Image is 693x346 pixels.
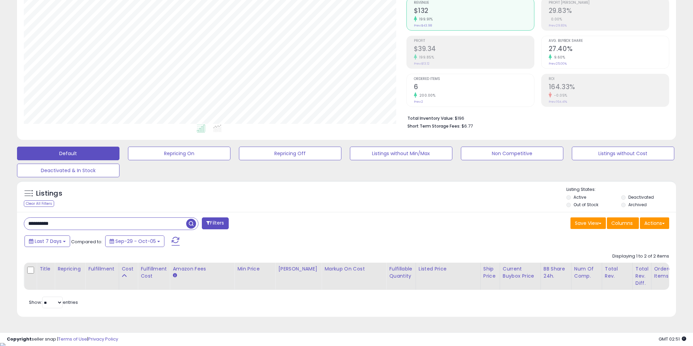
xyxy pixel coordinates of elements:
[654,265,679,280] div: Ordered Items
[322,263,386,290] th: The percentage added to the cost of goods (COGS) that forms the calculator for Min & Max prices.
[549,23,567,28] small: Prev: 29.83%
[549,17,562,22] small: 0.00%
[24,200,54,207] div: Clear All Filters
[407,123,461,129] b: Short Term Storage Fees:
[17,147,119,160] button: Default
[414,100,423,104] small: Prev: 2
[239,147,341,160] button: Repricing Off
[105,235,164,247] button: Sep-29 - Oct-05
[278,265,319,273] div: [PERSON_NAME]
[202,217,228,229] button: Filters
[574,202,598,208] label: Out of Stock
[7,336,118,343] div: seller snap | |
[71,238,102,245] span: Compared to:
[414,23,432,28] small: Prev: $43.98
[122,265,135,273] div: Cost
[570,217,606,229] button: Save View
[628,194,654,200] label: Deactivated
[549,45,669,54] h2: 27.40%
[414,77,534,81] span: Ordered Items
[417,17,433,22] small: 199.91%
[414,1,534,5] span: Revenue
[483,265,497,280] div: Ship Price
[503,265,538,280] div: Current Buybox Price
[115,238,156,245] span: Sep-29 - Oct-05
[552,93,567,98] small: -0.05%
[237,265,272,273] div: Min Price
[566,186,676,193] p: Listing States:
[35,238,62,245] span: Last 7 Days
[389,265,413,280] div: Fulfillable Quantity
[417,93,436,98] small: 200.00%
[414,45,534,54] h2: $39.34
[417,55,434,60] small: 199.85%
[611,220,633,227] span: Columns
[7,336,32,342] strong: Copyright
[407,114,664,122] li: $196
[419,265,478,273] div: Listed Price
[635,265,648,287] div: Total Rev. Diff.
[88,336,118,342] a: Privacy Policy
[36,189,62,198] h5: Listings
[549,77,669,81] span: ROI
[659,336,686,342] span: 2025-10-13 02:51 GMT
[549,83,669,92] h2: 164.33%
[605,265,630,280] div: Total Rev.
[324,265,383,273] div: Markup on Cost
[17,164,119,177] button: Deactivated & In Stock
[350,147,452,160] button: Listings without Min/Max
[607,217,639,229] button: Columns
[574,194,586,200] label: Active
[414,7,534,16] h2: $132
[414,83,534,92] h2: 6
[549,39,669,43] span: Avg. Buybox Share
[552,55,565,60] small: 9.60%
[88,265,116,273] div: Fulfillment
[574,265,599,280] div: Num of Comp.
[640,217,669,229] button: Actions
[141,265,167,280] div: Fulfillment Cost
[549,62,567,66] small: Prev: 25.00%
[39,265,52,273] div: Title
[414,39,534,43] span: Profit
[173,265,231,273] div: Amazon Fees
[29,299,78,306] span: Show: entries
[544,265,568,280] div: BB Share 24h.
[549,7,669,16] h2: 29.83%
[25,235,70,247] button: Last 7 Days
[128,147,230,160] button: Repricing On
[173,273,177,279] small: Amazon Fees.
[572,147,674,160] button: Listings without Cost
[549,1,669,5] span: Profit [PERSON_NAME]
[58,265,82,273] div: Repricing
[549,100,567,104] small: Prev: 164.41%
[612,253,669,260] div: Displaying 1 to 2 of 2 items
[58,336,87,342] a: Terms of Use
[407,115,454,121] b: Total Inventory Value:
[628,202,647,208] label: Archived
[414,62,430,66] small: Prev: $13.12
[462,123,473,129] span: $6.77
[461,147,563,160] button: Non Competitive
